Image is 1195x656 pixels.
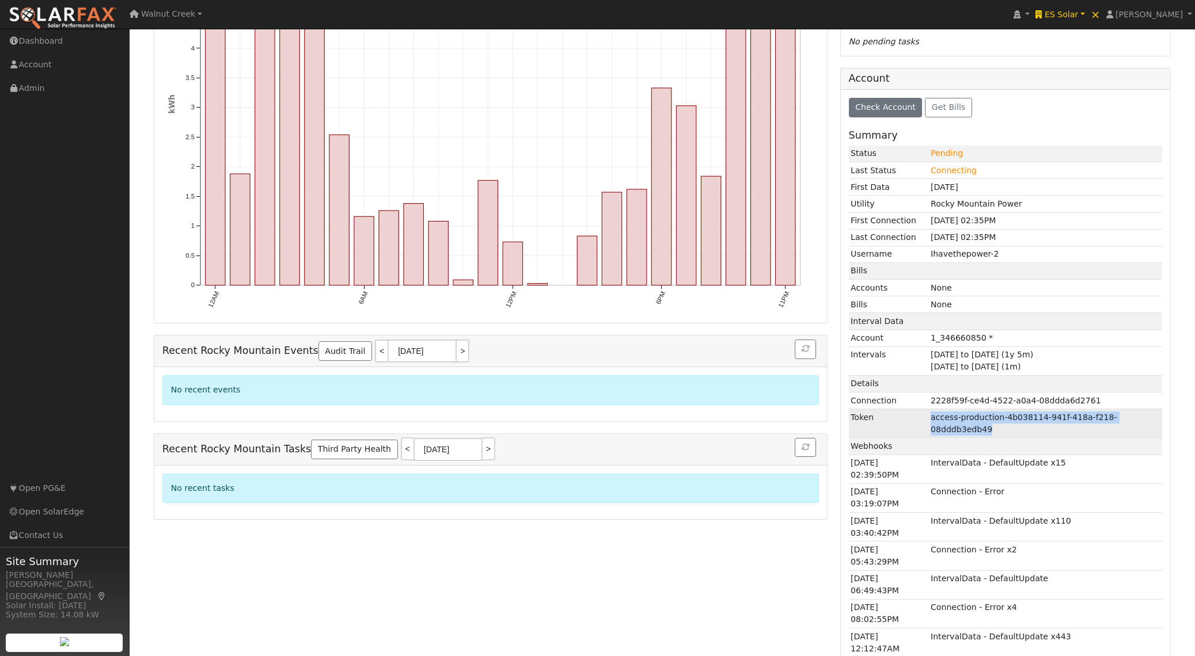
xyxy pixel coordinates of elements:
td: Connection [849,392,929,409]
td: Connection - Error [929,483,1163,512]
rect: onclick="" [453,280,473,285]
span: Check Account [855,102,916,112]
div: [GEOGRAPHIC_DATA], [GEOGRAPHIC_DATA] [6,578,123,602]
rect: onclick="" [701,177,721,285]
rect: onclick="" [577,237,597,285]
text: 0 [191,282,194,289]
td: IntervalData - DefaultUpdate [929,570,1163,599]
div: System Size: 14.08 kW [6,609,123,621]
td: Details [849,375,929,392]
td: access-production-4b038114-941f-418a-f218-08dddb3edb49 [929,409,1163,438]
text: 11PM [777,291,791,309]
td: [DATE] 02:35PM [929,212,1163,229]
td: Pending [929,146,1163,162]
button: Check Account [849,98,923,117]
text: 2 [191,163,194,170]
td: [DATE] [929,179,1163,196]
img: SolarFax [9,6,117,30]
text: 0.5 [185,252,195,259]
rect: onclick="" [528,284,547,285]
i: No pending tasks [849,37,919,46]
a: < [375,340,388,363]
text: 1 [191,223,194,230]
td: IntervalData - DefaultUpdate x110 [929,513,1163,541]
h5: Account [849,73,890,84]
text: 4 [191,45,194,52]
rect: onclick="" [776,21,795,285]
td: Bills [849,296,929,313]
td: Intervals [849,346,929,375]
h5: Summary [849,129,1163,142]
a: Map [97,592,107,601]
rect: onclick="" [503,242,522,285]
td: [DATE] 02:39:50PM [849,455,929,483]
span: [PERSON_NAME] [1116,10,1183,19]
a: Audit Trail [318,341,372,361]
td: [DATE] 03:40:42PM [849,513,929,541]
td: Interval Data [849,313,929,330]
td: Last Status [849,162,929,179]
td: IntervalData - DefaultUpdate x15 [929,455,1163,483]
span: × [1091,7,1101,21]
rect: onclick="" [627,189,646,285]
text: 3 [191,104,194,111]
td: Utility [849,196,929,212]
rect: onclick="" [230,174,249,286]
td: Username [849,246,929,262]
td: None [929,280,1163,296]
td: 2228f59f-ce4d-4522-a0a4-08ddda6d2761 [929,392,1163,409]
div: [PERSON_NAME] [6,569,123,581]
td: [DATE] 03:19:07PM [849,483,929,512]
div: No recent events [162,375,820,405]
text: 2.5 [185,134,195,140]
td: 1_346660850 * [929,330,1163,346]
td: Connecting [929,162,1163,179]
rect: onclick="" [329,135,349,286]
td: Last Connection [849,229,929,246]
td: First Connection [849,212,929,229]
rect: onclick="" [404,204,423,285]
text: 12PM [504,291,518,309]
td: [DATE] 05:43:29PM [849,541,929,570]
a: Third Party Health [311,440,397,459]
td: Webhooks [849,438,929,455]
button: Refresh [795,438,816,457]
button: Get Bills [925,98,972,117]
span: ES Solar [1045,10,1078,19]
rect: onclick="" [677,106,696,285]
td: [DATE] 06:49:43PM [849,570,929,599]
rect: onclick="" [428,222,448,285]
rect: onclick="" [354,217,374,285]
rect: onclick="" [379,211,399,285]
span: Walnut Creek [141,9,195,18]
td: None [929,296,1163,313]
h5: Recent Rocky Mountain Tasks [162,438,820,461]
text: 1.5 [185,193,195,200]
rect: onclick="" [652,88,672,285]
div: No recent tasks [162,474,820,503]
td: Rocky Mountain Power [929,196,1163,212]
td: First Data [849,179,929,196]
td: [DATE] 08:02:55PM [849,599,929,628]
img: retrieve [60,637,69,646]
td: [DATE] to [DATE] (1y 5m) [DATE] to [DATE] (1m) [929,346,1163,375]
a: > [483,437,495,460]
rect: onclick="" [305,18,324,285]
text: 12AM [207,291,220,309]
text: 3.5 [185,74,195,81]
rect: onclick="" [602,192,621,285]
div: Solar Install: [DATE] [6,600,123,612]
text: 6PM [655,291,667,306]
span: Get Bills [932,102,965,112]
td: Connection - Error x2 [929,541,1163,570]
button: Refresh [795,340,816,359]
a: < [401,437,413,460]
td: Account [849,330,929,346]
text: kWh [168,95,176,114]
td: Accounts [849,280,929,296]
text: 6AM [357,291,369,306]
td: Token [849,409,929,438]
h5: Recent Rocky Mountain Events [162,340,820,363]
rect: onclick="" [478,181,498,285]
rect: onclick="" [280,10,299,285]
